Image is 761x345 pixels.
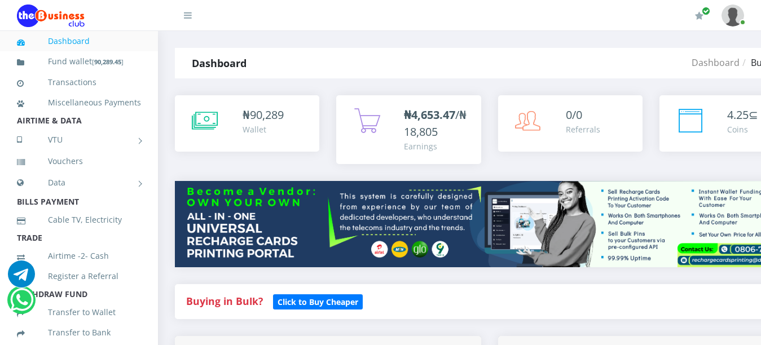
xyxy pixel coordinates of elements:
[727,107,758,123] div: ⊆
[404,107,467,139] span: /₦18,805
[17,69,141,95] a: Transactions
[702,7,710,15] span: Renew/Upgrade Subscription
[278,297,358,307] b: Click to Buy Cheaper
[17,263,141,289] a: Register a Referral
[17,148,141,174] a: Vouchers
[10,295,33,313] a: Chat for support
[92,57,124,66] small: [ ]
[273,294,363,308] a: Click to Buy Cheaper
[8,269,35,287] a: Chat for support
[17,126,141,154] a: VTU
[17,90,141,116] a: Miscellaneous Payments
[695,11,703,20] i: Renew/Upgrade Subscription
[336,95,481,164] a: ₦4,653.47/₦18,805 Earnings
[94,57,121,66] b: 90,289.45
[250,107,284,122] span: 90,289
[404,107,455,122] b: ₦4,653.47
[192,56,247,70] strong: Dashboard
[17,5,85,27] img: Logo
[722,5,744,26] img: User
[186,294,263,308] strong: Buying in Bulk?
[243,123,284,135] div: Wallet
[566,123,600,135] div: Referrals
[727,107,749,122] span: 4.25
[692,56,740,69] a: Dashboard
[243,107,284,123] div: ₦
[17,243,141,269] a: Airtime -2- Cash
[17,299,141,325] a: Transfer to Wallet
[498,95,643,152] a: 0/0 Referrals
[566,107,582,122] span: 0/0
[17,169,141,197] a: Data
[727,123,758,135] div: Coins
[17,28,141,54] a: Dashboard
[175,95,319,152] a: ₦90,289 Wallet
[404,140,469,152] div: Earnings
[17,48,141,75] a: Fund wallet[90,289.45]
[17,207,141,233] a: Cable TV, Electricity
